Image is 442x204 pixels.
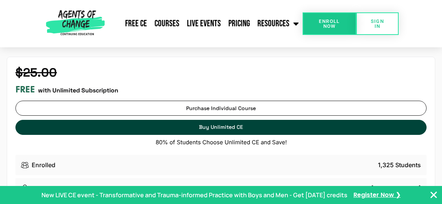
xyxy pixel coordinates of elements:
[315,19,344,29] span: Enroll Now
[186,105,256,112] span: Purchase Individual Course
[225,14,254,33] a: Pricing
[356,12,399,35] a: SIGN IN
[15,120,427,135] a: Buy Unlimited CE
[151,14,183,33] a: Courses
[378,160,421,169] p: 1,325 Students
[41,190,347,199] p: New LIVE CE event - Transformative and Trauma-informed Practice with Boys and Men - Get [DATE] cr...
[254,14,303,33] a: Resources
[371,184,421,193] p: [PERSON_NAME]
[107,14,303,33] nav: Menu
[368,19,387,29] span: SIGN IN
[303,12,356,35] a: Enroll Now
[183,14,225,33] a: Live Events
[15,101,427,116] a: Purchase Individual Course
[32,160,55,169] p: Enrolled
[429,190,438,199] button: Close Banner
[15,84,35,95] h3: FREE
[15,139,427,146] p: 80% of Students Choose Unlimited CE and Save!
[15,84,427,95] div: with Unlimited Subscription
[353,191,401,199] a: Register Now ❯
[15,65,427,80] h4: $25.00
[199,124,243,130] span: Buy Unlimited CE
[32,184,60,193] p: Instructor
[121,14,151,33] a: Free CE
